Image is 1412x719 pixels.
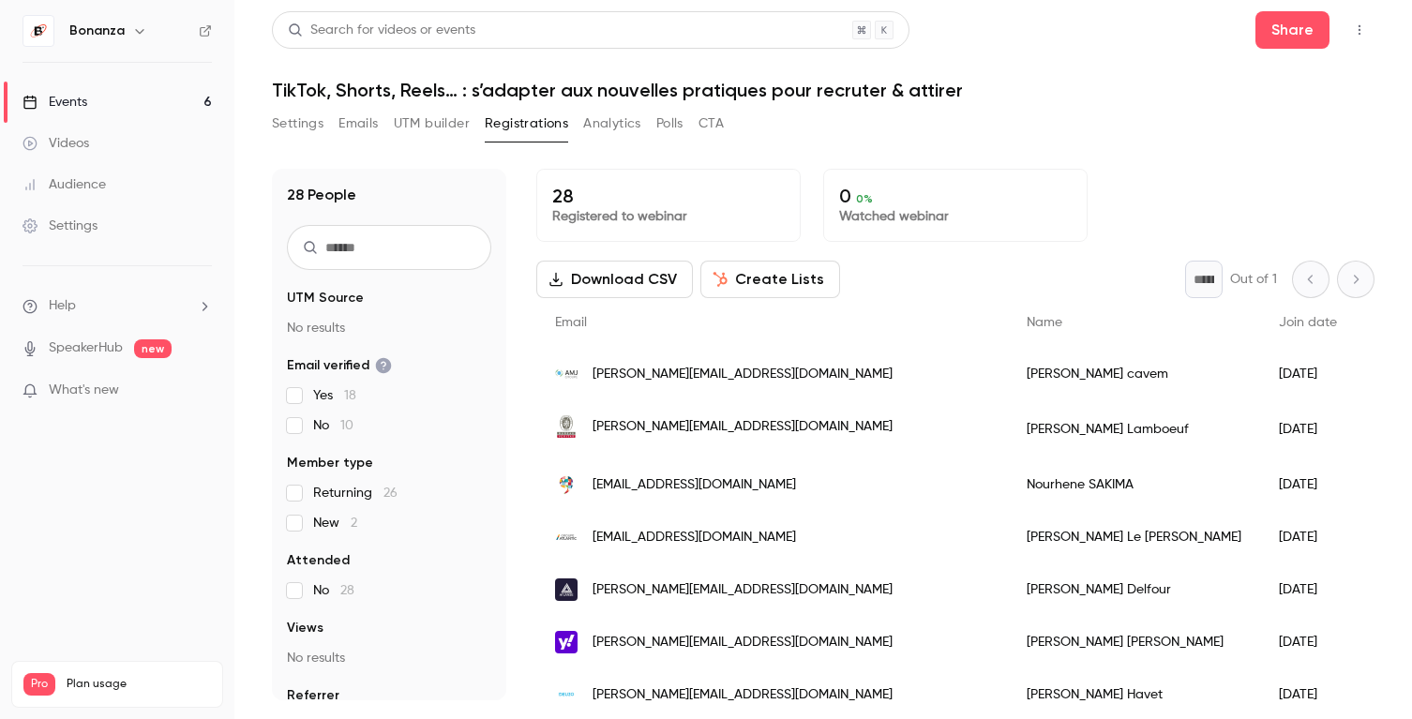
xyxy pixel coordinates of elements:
[1260,616,1356,668] div: [DATE]
[49,338,123,358] a: SpeakerHub
[1008,348,1260,400] div: [PERSON_NAME] cavem
[288,21,475,40] div: Search for videos or events
[23,175,106,194] div: Audience
[23,93,87,112] div: Events
[656,109,683,139] button: Polls
[287,289,364,307] span: UTM Source
[272,109,323,139] button: Settings
[1255,11,1329,49] button: Share
[23,673,55,696] span: Pro
[287,686,339,705] span: Referrer
[1008,616,1260,668] div: [PERSON_NAME] [PERSON_NAME]
[856,192,873,205] span: 0 %
[23,16,53,46] img: Bonanza
[555,415,578,438] img: bureauveritas.com
[313,416,353,435] span: No
[287,319,491,337] p: No results
[1260,511,1356,563] div: [DATE]
[49,296,76,316] span: Help
[552,207,785,226] p: Registered to webinar
[23,296,212,316] li: help-dropdown-opener
[287,551,350,570] span: Attended
[700,261,840,298] button: Create Lists
[340,419,353,432] span: 10
[555,683,578,706] img: ideuzo.com
[839,207,1072,226] p: Watched webinar
[134,339,172,358] span: new
[272,79,1374,101] h1: TikTok, Shorts, Reels… : s’adapter aux nouvelles pratiques pour recruter & attirer
[287,619,323,637] span: Views
[394,109,470,139] button: UTM builder
[555,631,578,653] img: yahoo.fr
[593,580,893,600] span: [PERSON_NAME][EMAIL_ADDRESS][DOMAIN_NAME]
[338,109,378,139] button: Emails
[555,473,578,496] img: monoprix.fr
[1260,400,1356,458] div: [DATE]
[536,261,693,298] button: Download CSV
[593,365,893,384] span: [PERSON_NAME][EMAIL_ADDRESS][DOMAIN_NAME]
[839,185,1072,207] p: 0
[67,677,211,692] span: Plan usage
[485,109,568,139] button: Registrations
[23,134,89,153] div: Videos
[593,685,893,705] span: [PERSON_NAME][EMAIL_ADDRESS][DOMAIN_NAME]
[49,381,119,400] span: What's new
[1260,348,1356,400] div: [DATE]
[698,109,724,139] button: CTA
[313,581,354,600] span: No
[313,386,356,405] span: Yes
[23,217,98,235] div: Settings
[189,382,212,399] iframe: Noticeable Trigger
[1027,316,1062,329] span: Name
[1008,400,1260,458] div: [PERSON_NAME] Lamboeuf
[287,184,356,206] h1: 28 People
[555,578,578,601] img: atlanse.com
[1260,563,1356,616] div: [DATE]
[552,185,785,207] p: 28
[340,584,354,597] span: 28
[344,389,356,402] span: 18
[351,517,357,530] span: 2
[1260,458,1356,511] div: [DATE]
[1008,563,1260,616] div: [PERSON_NAME] Delfour
[69,22,125,40] h6: Bonanza
[555,363,578,385] img: amj-groupe.com
[287,356,392,375] span: Email verified
[1230,270,1277,289] p: Out of 1
[593,417,893,437] span: [PERSON_NAME][EMAIL_ADDRESS][DOMAIN_NAME]
[593,633,893,652] span: [PERSON_NAME][EMAIL_ADDRESS][DOMAIN_NAME]
[287,454,373,472] span: Member type
[313,514,357,532] span: New
[1008,458,1260,511] div: Nourhene SAKIMA
[555,316,587,329] span: Email
[583,109,641,139] button: Analytics
[593,475,796,495] span: [EMAIL_ADDRESS][DOMAIN_NAME]
[555,526,578,548] img: groupe-atlantic.com
[1279,316,1337,329] span: Join date
[593,528,796,547] span: [EMAIL_ADDRESS][DOMAIN_NAME]
[1008,511,1260,563] div: [PERSON_NAME] Le [PERSON_NAME]
[383,487,398,500] span: 26
[313,484,398,502] span: Returning
[287,649,491,667] p: No results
